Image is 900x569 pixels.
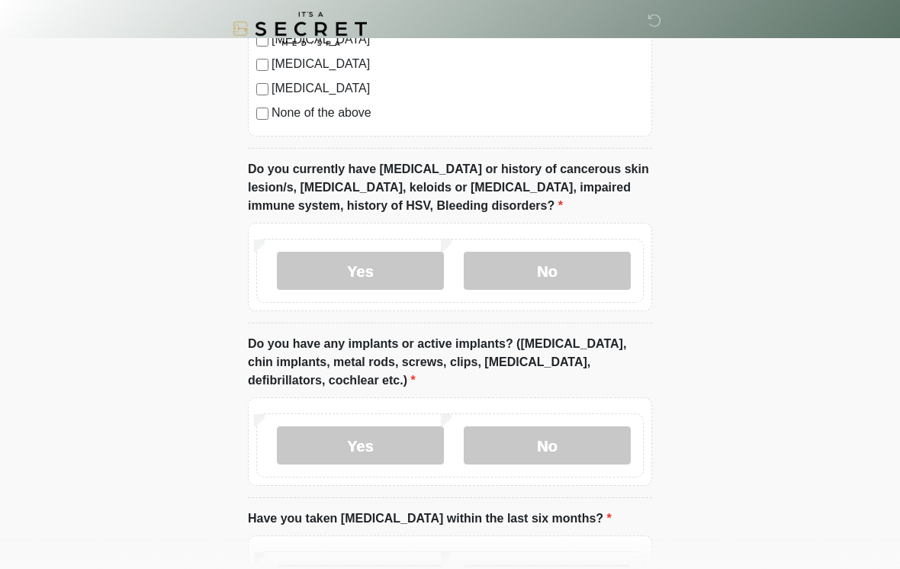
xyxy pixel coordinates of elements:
label: Have you taken [MEDICAL_DATA] within the last six months? [248,510,612,528]
label: None of the above [272,104,644,122]
label: Yes [277,426,444,465]
label: Yes [277,252,444,290]
label: [MEDICAL_DATA] [272,55,644,73]
label: Do you currently have [MEDICAL_DATA] or history of cancerous skin lesion/s, [MEDICAL_DATA], keloi... [248,160,652,215]
label: No [464,252,631,290]
input: [MEDICAL_DATA] [256,83,268,95]
label: Do you have any implants or active implants? ([MEDICAL_DATA], chin implants, metal rods, screws, ... [248,335,652,390]
label: [MEDICAL_DATA] [272,79,644,98]
img: It's A Secret Med Spa Logo [233,11,367,46]
label: No [464,426,631,465]
input: None of the above [256,108,268,120]
input: [MEDICAL_DATA] [256,59,268,71]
